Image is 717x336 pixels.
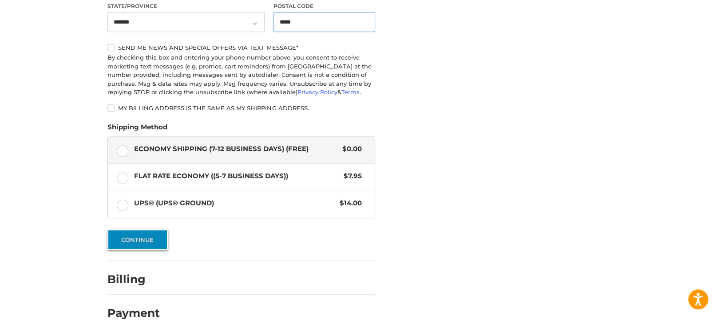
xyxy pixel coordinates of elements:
label: Send me news and special offers via text message* [107,44,375,51]
span: Flat Rate Economy ((5-7 Business Days)) [134,171,340,181]
span: $14.00 [335,198,362,208]
span: UPS® (UPS® Ground) [134,198,336,208]
a: Privacy Policy [297,88,337,96]
label: My billing address is the same as my shipping address. [107,104,375,112]
label: Postal Code [273,2,376,10]
iframe: Google Customer Reviews [644,312,717,336]
legend: Shipping Method [107,122,167,136]
a: Terms [341,88,360,96]
button: Continue [107,229,168,250]
div: By checking this box and entering your phone number above, you consent to receive marketing text ... [107,53,375,97]
span: $7.95 [339,171,362,181]
span: $0.00 [338,144,362,154]
h2: Payment [107,306,160,320]
h2: Billing [107,272,159,286]
span: Economy Shipping (7-12 Business Days) (Free) [134,144,338,154]
label: State/Province [107,2,265,10]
